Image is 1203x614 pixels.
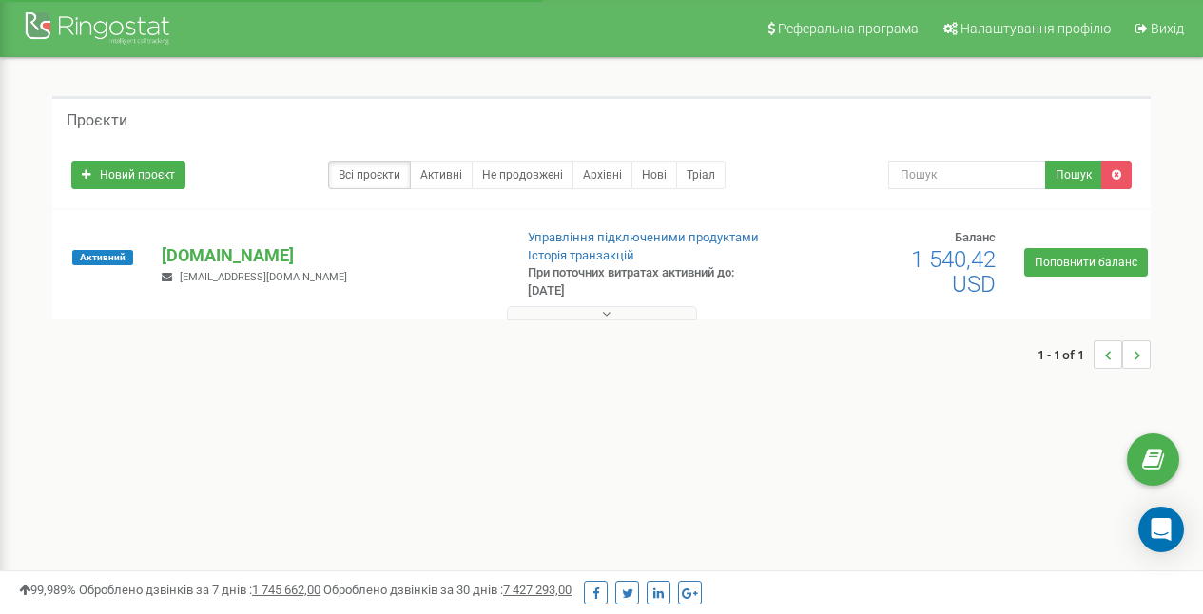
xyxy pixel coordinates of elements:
[323,583,572,597] span: Оброблено дзвінків за 30 днів :
[472,161,573,189] a: Не продовжені
[955,230,996,244] span: Баланс
[528,248,634,262] a: Історія транзакцій
[162,243,496,268] p: [DOMAIN_NAME]
[503,583,572,597] u: 7 427 293,00
[72,250,133,265] span: Активний
[778,21,919,36] span: Реферальна програма
[410,161,473,189] a: Активні
[631,161,677,189] a: Нові
[252,583,320,597] u: 1 745 662,00
[67,112,127,129] h5: Проєкти
[79,583,320,597] span: Оброблено дзвінків за 7 днів :
[528,264,771,299] p: При поточних витратах активний до: [DATE]
[1138,507,1184,552] div: Open Intercom Messenger
[1151,21,1184,36] span: Вихід
[328,161,411,189] a: Всі проєкти
[71,161,185,189] a: Новий проєкт
[1045,161,1102,189] button: Пошук
[1024,248,1148,277] a: Поповнити баланс
[1038,340,1094,369] span: 1 - 1 of 1
[911,246,996,297] span: 1 540,42 USD
[528,230,759,244] a: Управління підключеними продуктами
[676,161,726,189] a: Тріал
[1038,321,1151,388] nav: ...
[960,21,1111,36] span: Налаштування профілю
[888,161,1046,189] input: Пошук
[19,583,76,597] span: 99,989%
[180,271,347,283] span: [EMAIL_ADDRESS][DOMAIN_NAME]
[572,161,632,189] a: Архівні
